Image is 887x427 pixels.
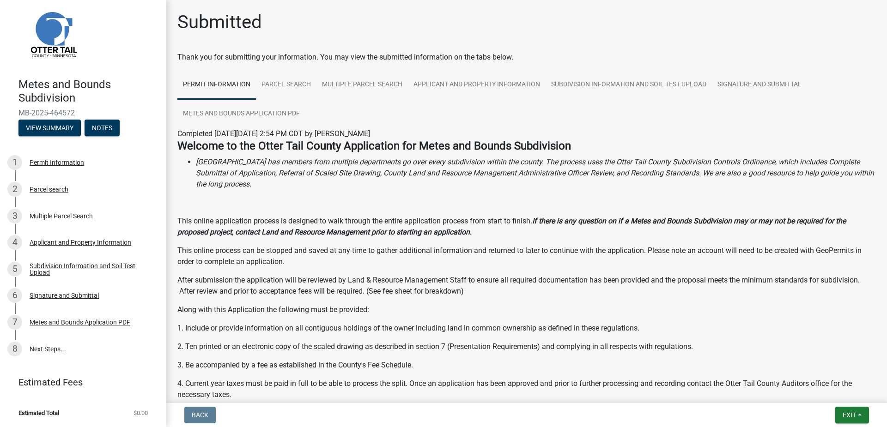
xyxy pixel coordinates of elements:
[7,262,22,277] div: 5
[177,11,262,33] h1: Submitted
[835,407,869,423] button: Exit
[7,209,22,223] div: 3
[256,70,316,100] a: Parcel search
[177,217,846,236] strong: If there is any question on if a Metes and Bounds Subdivision may or may not be required for the ...
[177,275,876,297] p: After submission the application will be reviewed by Land & Resource Management Staff to ensure a...
[134,410,148,416] span: $0.00
[30,213,93,219] div: Multiple Parcel Search
[85,125,120,132] wm-modal-confirm: Notes
[7,155,22,170] div: 1
[85,120,120,136] button: Notes
[18,108,148,117] span: MB-2025-464572
[177,129,370,138] span: Completed [DATE][DATE] 2:54 PM CDT by [PERSON_NAME]
[177,378,876,400] p: 4. Current year taxes must be paid in full to be able to process the split. Once an application h...
[30,239,131,246] div: Applicant and Property Information
[177,245,876,267] p: This online process can be stopped and saved at any time to gather additional information and ret...
[30,292,99,299] div: Signature and Submittal
[177,99,305,129] a: Metes and Bounds Application PDF
[177,70,256,100] a: Permit Information
[196,157,874,188] i: [GEOGRAPHIC_DATA] has members from multiple departments go over every subdivision within the coun...
[712,70,807,100] a: Signature and Submittal
[18,78,159,105] h4: Metes and Bounds Subdivision
[7,373,152,391] a: Estimated Fees
[30,319,130,325] div: Metes and Bounds Application PDF
[177,304,876,315] p: Along with this Application the following must be provided:
[30,263,152,276] div: Subdivision Information and Soil Test Upload
[177,341,876,352] p: 2. Ten printed or an electronic copy of the scaled drawing as described in section 7 (Presentatio...
[7,288,22,303] div: 6
[177,323,876,334] p: 1. Include or provide information on all contiguous holdings of the owner including land in commo...
[18,120,81,136] button: View Summary
[7,235,22,250] div: 4
[30,186,68,192] div: Parcel search
[546,70,712,100] a: Subdivision Information and Soil Test Upload
[7,342,22,356] div: 8
[177,139,571,152] strong: Welcome to the Otter Tail County Application for Metes and Bounds Subdivision
[18,125,81,132] wm-modal-confirm: Summary
[177,52,876,63] div: Thank you for submitting your information. You may view the submitted information on the tabs below.
[7,315,22,330] div: 7
[184,407,216,423] button: Back
[843,411,856,419] span: Exit
[177,360,876,371] p: 3. Be accompanied by a fee as established in the County's Fee Schedule.
[177,216,876,238] p: This online application process is designed to walk through the entire application process from s...
[192,411,208,419] span: Back
[7,182,22,197] div: 2
[18,410,59,416] span: Estimated Total
[316,70,408,100] a: Multiple Parcel Search
[30,159,84,166] div: Permit Information
[408,70,546,100] a: Applicant and Property Information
